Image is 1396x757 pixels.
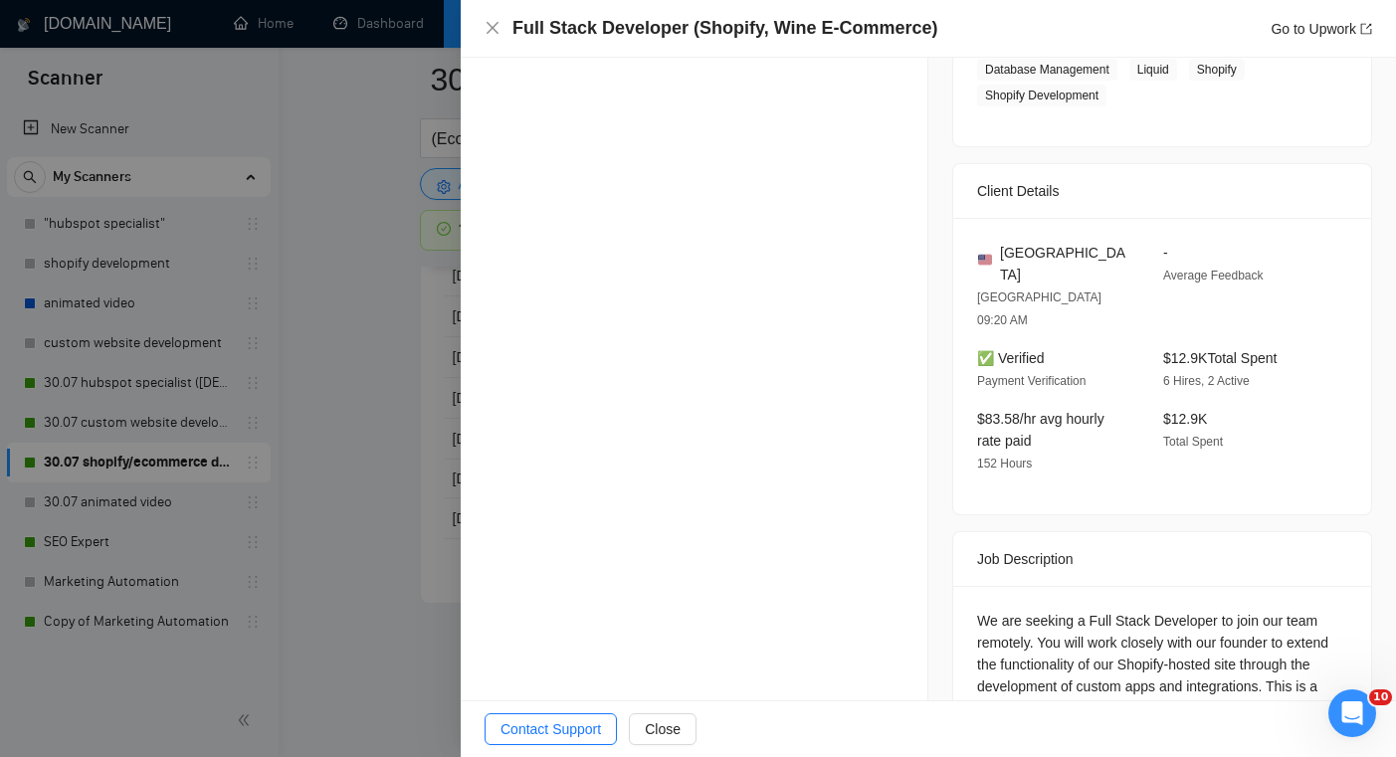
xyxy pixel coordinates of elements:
[1189,59,1245,81] span: Shopify
[485,20,500,37] button: Close
[1369,689,1392,705] span: 10
[1000,242,1131,285] span: [GEOGRAPHIC_DATA]
[978,253,992,267] img: 🇺🇸
[645,718,681,740] span: Close
[485,20,500,36] span: close
[977,457,1032,471] span: 152 Hours
[485,713,617,745] button: Contact Support
[1163,374,1250,388] span: 6 Hires, 2 Active
[1163,411,1207,427] span: $12.9K
[977,164,1347,218] div: Client Details
[977,350,1045,366] span: ✅ Verified
[1328,689,1376,737] iframe: Intercom live chat
[977,85,1106,106] span: Shopify Development
[500,718,601,740] span: Contact Support
[1163,245,1168,261] span: -
[977,290,1101,327] span: [GEOGRAPHIC_DATA] 09:20 AM
[629,713,697,745] button: Close
[1360,23,1372,35] span: export
[1163,269,1264,283] span: Average Feedback
[1163,350,1277,366] span: $12.9K Total Spent
[977,374,1086,388] span: Payment Verification
[1163,435,1223,449] span: Total Spent
[1129,59,1177,81] span: Liquid
[1271,21,1372,37] a: Go to Upworkexport
[977,411,1104,449] span: $83.58/hr avg hourly rate paid
[977,532,1347,586] div: Job Description
[977,59,1117,81] span: Database Management
[512,16,938,41] h4: Full Stack Developer (Shopify, Wine E-Commerce)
